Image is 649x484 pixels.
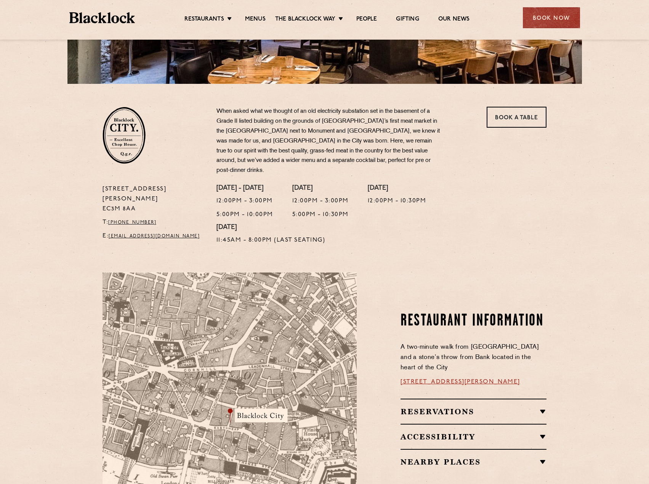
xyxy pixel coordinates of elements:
[103,231,205,241] p: E:
[401,379,520,385] a: [STREET_ADDRESS][PERSON_NAME]
[216,210,273,220] p: 5:00pm - 10:00pm
[401,342,546,373] p: A two-minute walk from [GEOGRAPHIC_DATA] and a stone’s throw from Bank located in the heart of th...
[108,220,156,225] a: [PHONE_NUMBER]
[216,224,325,232] h4: [DATE]
[356,16,377,24] a: People
[523,7,580,28] div: Book Now
[216,236,325,245] p: 11:45am - 8:00pm (Last Seating)
[216,184,273,193] h4: [DATE] - [DATE]
[184,16,224,24] a: Restaurants
[103,107,146,164] img: City-stamp-default.svg
[401,457,546,466] h2: Nearby Places
[216,107,441,176] p: When asked what we thought of an old electricity substation set in the basement of a Grade II lis...
[401,432,546,441] h2: Accessibility
[396,16,419,24] a: Gifting
[216,196,273,206] p: 12:00pm - 3:00pm
[69,12,135,23] img: BL_Textured_Logo-footer-cropped.svg
[275,16,335,24] a: The Blacklock Way
[292,210,349,220] p: 5:00pm - 10:30pm
[292,196,349,206] p: 12:00pm - 3:00pm
[103,184,205,214] p: [STREET_ADDRESS][PERSON_NAME] EC3M 8AA
[401,312,546,331] h2: Restaurant Information
[245,16,266,24] a: Menus
[103,218,205,228] p: T:
[368,184,426,193] h4: [DATE]
[487,107,546,128] a: Book a Table
[109,234,200,239] a: [EMAIL_ADDRESS][DOMAIN_NAME]
[438,16,470,24] a: Our News
[292,184,349,193] h4: [DATE]
[368,196,426,206] p: 12:00pm - 10:30pm
[401,407,546,416] h2: Reservations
